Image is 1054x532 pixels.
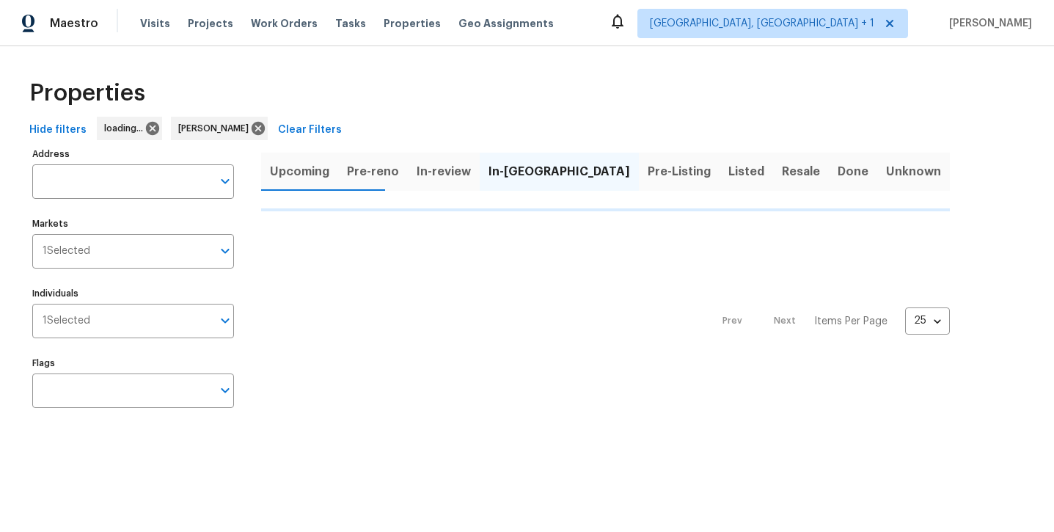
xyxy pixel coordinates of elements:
span: Work Orders [251,16,318,31]
label: Address [32,150,234,158]
nav: Pagination Navigation [709,220,950,423]
span: Upcoming [270,161,329,182]
button: Open [215,380,235,401]
span: Pre-reno [347,161,399,182]
button: Clear Filters [272,117,348,144]
span: Geo Assignments [458,16,554,31]
span: Properties [29,86,145,101]
label: Flags [32,359,234,368]
div: [PERSON_NAME] [171,117,268,140]
span: Pre-Listing [648,161,711,182]
span: Visits [140,16,170,31]
div: loading... [97,117,162,140]
span: Tasks [335,18,366,29]
label: Markets [32,219,234,228]
button: Hide filters [23,117,92,144]
span: Unknown [886,161,941,182]
span: [PERSON_NAME] [943,16,1032,31]
label: Individuals [32,289,234,298]
span: Done [838,161,868,182]
span: Maestro [50,16,98,31]
button: Open [215,171,235,192]
span: Listed [728,161,764,182]
p: Items Per Page [814,314,888,329]
span: In-review [417,161,471,182]
span: In-[GEOGRAPHIC_DATA] [488,161,630,182]
span: loading... [104,121,149,136]
span: Projects [188,16,233,31]
button: Open [215,241,235,261]
span: Properties [384,16,441,31]
span: Resale [782,161,820,182]
span: [PERSON_NAME] [178,121,255,136]
div: 25 [905,302,950,340]
span: 1 Selected [43,315,90,327]
button: Open [215,310,235,331]
span: Hide filters [29,121,87,139]
span: 1 Selected [43,245,90,258]
span: Clear Filters [278,121,342,139]
span: [GEOGRAPHIC_DATA], [GEOGRAPHIC_DATA] + 1 [650,16,874,31]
